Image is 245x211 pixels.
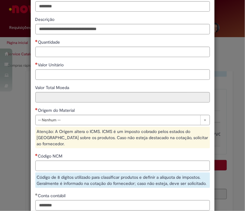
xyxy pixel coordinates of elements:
[35,1,210,12] input: Código SAP Material / Serviço
[35,173,210,188] div: Código de 8 dígitos utilizado para classificar produtos e definir a alíquota de impostos. Geralme...
[35,85,71,90] span: Somente leitura - Valor Total Moeda
[35,17,56,22] span: Descrição
[35,193,38,196] span: Obrigatório Preenchido
[35,69,210,80] input: Valor Unitário
[35,24,210,34] input: Descrição
[38,107,76,113] span: Origem do Material
[38,62,65,68] span: Valor Unitário
[38,115,197,125] span: -- Nenhum --
[38,153,64,159] span: Código NCM
[35,47,210,57] input: Quantidade
[35,161,210,171] input: Código NCM
[35,127,210,148] div: Atenção: A Origem altera o ICMS. ICMS é um imposto cobrado pelos estados do [GEOGRAPHIC_DATA] sob...
[38,193,67,198] span: Conta contábil
[38,39,61,45] span: Quantidade
[35,154,38,156] span: Necessários
[35,92,210,103] input: Valor Total Moeda
[35,200,210,211] input: Conta contábil
[35,108,38,110] span: Necessários
[35,62,38,65] span: Necessários
[35,40,38,42] span: Necessários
